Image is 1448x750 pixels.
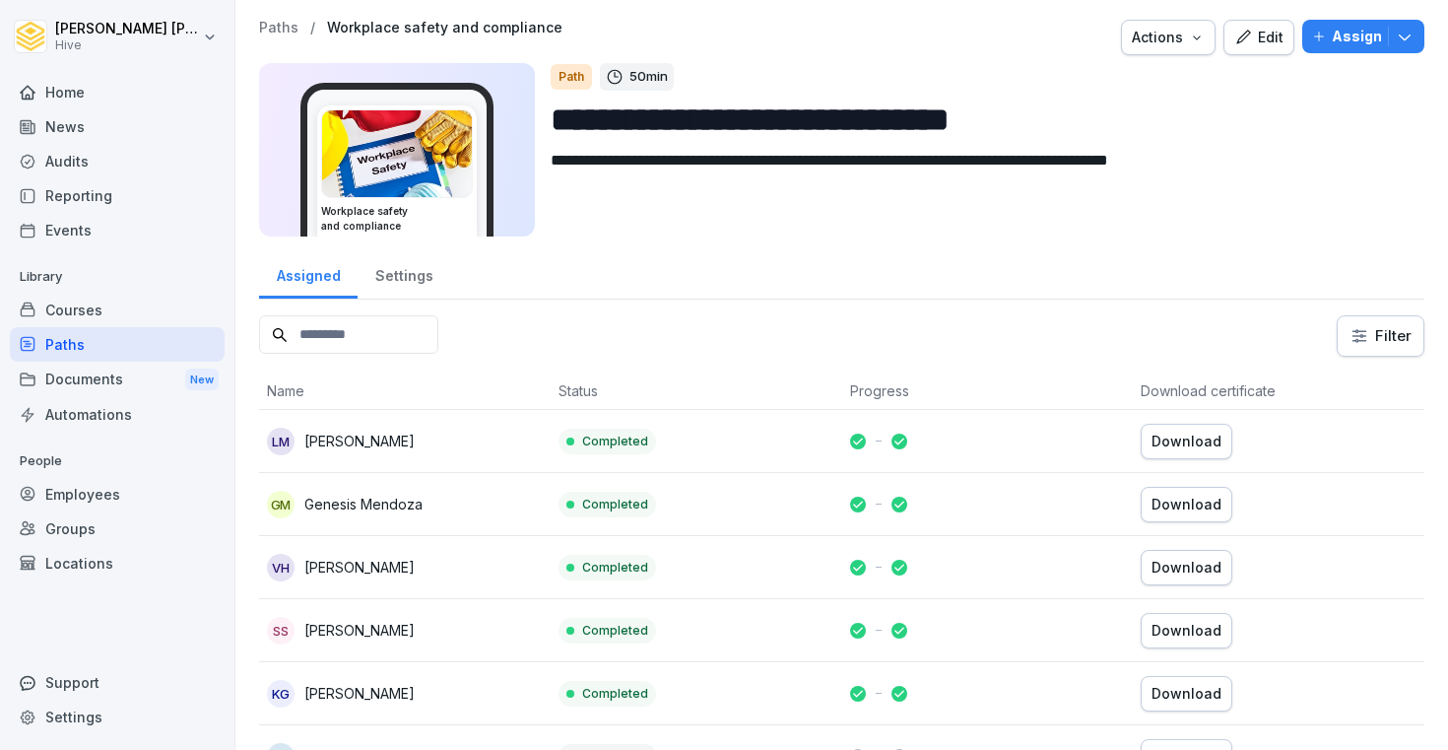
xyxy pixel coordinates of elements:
a: Home [10,75,225,109]
a: Reporting [10,178,225,213]
div: SS [267,617,295,645]
button: Edit [1223,20,1294,55]
p: People [10,445,225,477]
div: Download [1152,494,1221,515]
a: Assigned [259,248,358,299]
p: Completed [582,433,648,450]
div: Edit [1234,27,1283,48]
a: Employees [10,477,225,511]
p: [PERSON_NAME] [304,557,415,578]
p: / [310,20,315,36]
button: Filter [1338,316,1423,356]
th: Download certificate [1133,373,1424,410]
div: Path [551,64,592,90]
a: Settings [358,248,450,299]
button: Download [1141,487,1232,522]
p: Completed [582,559,648,577]
p: [PERSON_NAME] [304,431,415,451]
p: Hive [55,38,199,52]
p: [PERSON_NAME] [304,683,415,704]
div: New [185,369,219,391]
button: Download [1141,550,1232,585]
a: Events [10,213,225,247]
button: Actions [1121,20,1216,55]
a: DocumentsNew [10,362,225,398]
a: Locations [10,546,225,580]
h3: Workplace safety and compliance [321,204,473,234]
div: Download [1152,620,1221,642]
a: Groups [10,511,225,546]
th: Name [259,373,551,410]
a: News [10,109,225,144]
div: Download [1152,431,1221,452]
button: Assign [1302,20,1424,53]
div: Filter [1349,326,1412,346]
div: Download [1152,557,1221,579]
div: Support [10,665,225,700]
button: Download [1141,613,1232,648]
div: KG [267,680,295,708]
p: Assign [1332,26,1382,47]
a: Paths [10,327,225,362]
p: 50 min [629,67,668,87]
p: [PERSON_NAME] [304,620,415,641]
button: Download [1141,424,1232,459]
button: Download [1141,676,1232,712]
p: Library [10,261,225,293]
th: Status [551,373,842,410]
p: Completed [582,685,648,703]
div: Download [1152,683,1221,705]
a: Automations [10,397,225,432]
div: GM [267,491,295,518]
p: [PERSON_NAME] [PERSON_NAME] [55,21,199,37]
a: Paths [259,20,298,36]
p: Genesis Mendoza [304,494,423,514]
p: Completed [582,496,648,513]
a: Audits [10,144,225,178]
th: Progress [842,373,1134,410]
div: Actions [1132,27,1205,48]
div: Documents [10,362,225,398]
a: Workplace safety and compliance [327,20,562,36]
a: Settings [10,700,225,734]
div: LM [267,428,295,455]
img: twaxla64lrmeoq0ccgctjh1j.png [322,110,472,197]
div: VH [267,554,295,581]
p: Completed [582,622,648,640]
a: Courses [10,293,225,327]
